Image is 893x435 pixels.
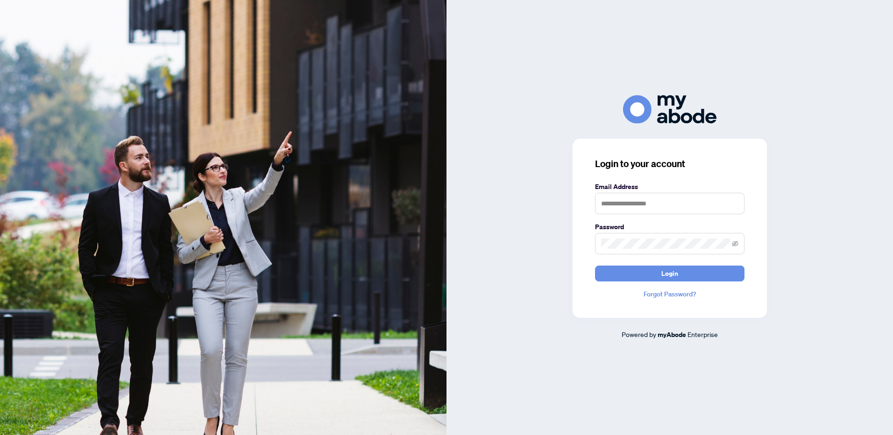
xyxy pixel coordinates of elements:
img: ma-logo [623,95,716,124]
span: Enterprise [687,330,718,338]
label: Password [595,222,744,232]
a: myAbode [658,330,686,340]
button: Login [595,266,744,281]
label: Email Address [595,182,744,192]
span: eye-invisible [732,240,738,247]
h3: Login to your account [595,157,744,170]
span: Powered by [622,330,656,338]
a: Forgot Password? [595,289,744,299]
span: Login [661,266,678,281]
